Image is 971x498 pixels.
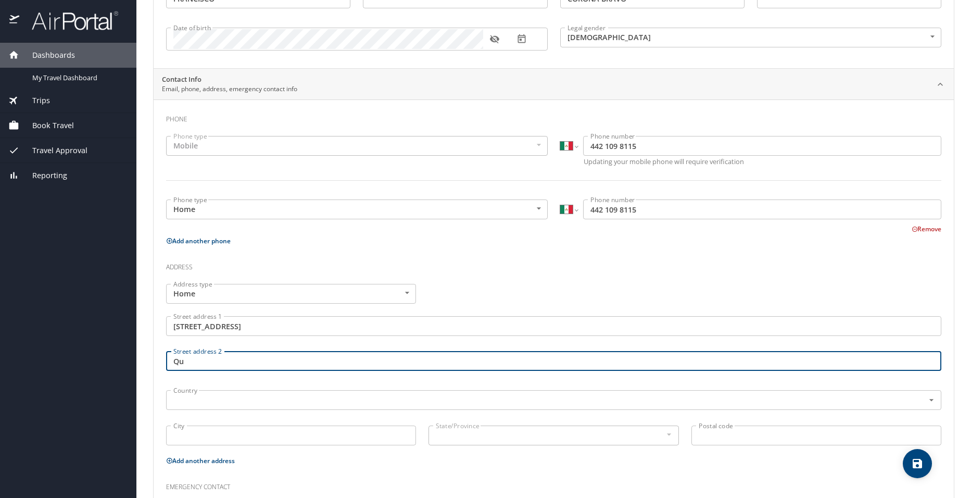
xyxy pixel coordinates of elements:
span: Dashboards [19,49,75,61]
span: My Travel Dashboard [32,73,124,83]
span: Travel Approval [19,145,87,156]
h2: Contact Info [162,74,297,85]
div: Home [166,284,416,304]
div: Contact InfoEmail, phone, address, emergency contact info [154,69,954,100]
h3: Emergency contact [166,476,941,493]
button: save [903,449,932,478]
p: Updating your mobile phone will require verification [584,158,942,165]
span: Book Travel [19,120,74,131]
span: Trips [19,95,50,106]
p: Email, phone, address, emergency contact info [162,84,297,94]
div: [DEMOGRAPHIC_DATA] [560,28,942,47]
button: Remove [912,225,941,233]
h3: Phone [166,108,941,126]
img: icon-airportal.png [9,10,20,31]
img: airportal-logo.png [20,10,118,31]
h3: Address [166,256,941,273]
div: Home [166,200,548,219]
button: Add another phone [166,236,231,245]
button: Open [925,394,938,406]
div: Mobile [166,136,548,156]
span: Reporting [19,170,67,181]
button: Add another address [166,456,235,465]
